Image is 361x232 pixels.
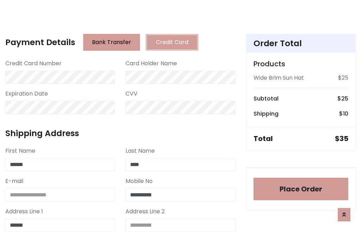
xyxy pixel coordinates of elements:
[339,110,348,117] h6: $
[5,90,48,98] label: Expiration Date
[253,95,279,102] h6: Subtotal
[338,74,348,82] p: $25
[5,59,62,68] label: Credit Card Number
[5,207,43,216] label: Address Line 1
[5,147,35,155] label: First Name
[253,110,279,117] h6: Shipping
[253,38,348,48] h4: Order Total
[341,94,348,103] span: 25
[5,128,235,138] h4: Shipping Address
[335,134,348,143] h5: $
[126,207,165,216] label: Address Line 2
[126,59,177,68] label: Card Holder Name
[253,178,348,200] button: Place Order
[337,95,348,102] h6: $
[253,60,348,68] h5: Products
[339,134,348,144] span: 35
[5,177,23,185] label: E-mail
[83,34,140,51] button: Bank Transfer
[343,110,348,118] span: 10
[253,134,273,143] h5: Total
[126,90,137,98] label: CVV
[126,177,153,185] label: Mobile No
[126,147,155,155] label: Last Name
[5,37,75,47] h4: Payment Details
[253,74,304,82] p: Wide Brim Sun Hat
[146,34,198,51] button: Credit Card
